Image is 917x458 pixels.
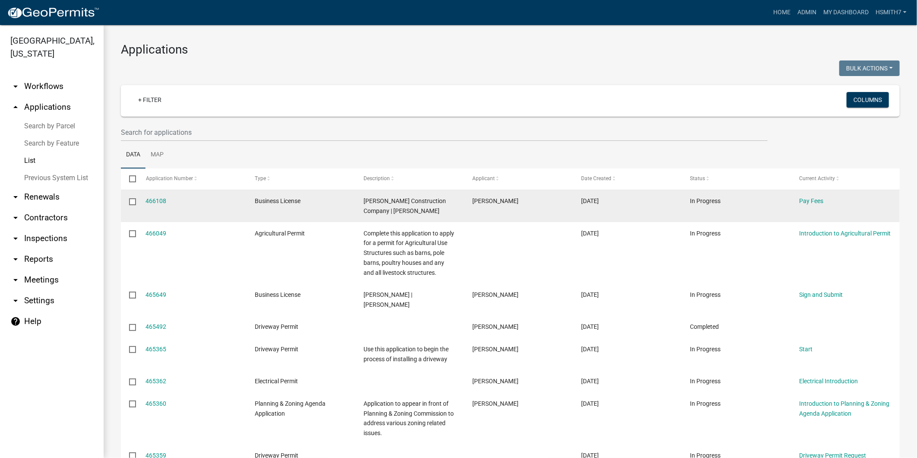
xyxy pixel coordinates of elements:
[364,197,446,214] span: Mark Webb Construction Company | Webb, Mark
[255,400,326,417] span: Planning & Zoning Agenda Application
[364,175,390,181] span: Description
[690,230,721,237] span: In Progress
[10,233,21,244] i: arrow_drop_down
[255,175,266,181] span: Type
[146,346,167,353] a: 465365
[146,400,167,407] a: 465360
[364,230,454,276] span: Complete this application to apply for a permit for Agricultural Use Structures such as barns, po...
[255,197,300,204] span: Business License
[847,92,889,108] button: Columns
[10,102,21,112] i: arrow_drop_up
[582,291,599,298] span: 08/18/2025
[146,323,167,330] a: 465492
[690,400,721,407] span: In Progress
[146,197,167,204] a: 466108
[872,4,910,21] a: hsmith7
[794,4,820,21] a: Admin
[10,254,21,264] i: arrow_drop_down
[121,42,900,57] h3: Applications
[582,175,612,181] span: Date Created
[121,141,145,169] a: Data
[364,400,454,436] span: Application to appear in front of Planning & Zoning Commission to address various zoning related ...
[255,346,298,353] span: Driveway Permit
[255,291,300,298] span: Business License
[582,197,599,204] span: 08/19/2025
[145,141,169,169] a: Map
[364,291,412,308] span: Mike McCoy | McCoy, Jackie
[472,291,519,298] span: Jacqueline McCoy
[10,275,21,285] i: arrow_drop_down
[839,60,900,76] button: Bulk Actions
[146,291,167,298] a: 465649
[355,169,464,189] datatable-header-cell: Description
[690,323,719,330] span: Completed
[247,169,355,189] datatable-header-cell: Type
[799,400,889,417] a: Introduction to Planning & Zoning Agenda Application
[472,197,519,204] span: Mark Webb
[146,378,167,385] a: 465362
[690,175,705,181] span: Status
[472,323,519,330] span: Alvin David Emfinger Sr
[137,169,246,189] datatable-header-cell: Application Number
[582,400,599,407] span: 08/18/2025
[10,213,21,223] i: arrow_drop_down
[472,175,495,181] span: Applicant
[582,346,599,353] span: 08/18/2025
[682,169,791,189] datatable-header-cell: Status
[255,323,298,330] span: Driveway Permit
[121,169,137,189] datatable-header-cell: Select
[472,378,519,385] span: Kyle Beatty
[799,378,858,385] a: Electrical Introduction
[690,346,721,353] span: In Progress
[799,230,891,237] a: Introduction to Agricultural Permit
[582,378,599,385] span: 08/18/2025
[10,316,21,327] i: help
[799,197,823,204] a: Pay Fees
[255,230,305,237] span: Agricultural Permit
[799,291,843,298] a: Sign and Submit
[10,296,21,306] i: arrow_drop_down
[690,197,721,204] span: In Progress
[364,346,449,363] span: Use this application to begin the process of installing a driveway
[799,175,835,181] span: Current Activity
[820,4,872,21] a: My Dashboard
[146,230,167,237] a: 466049
[255,378,298,385] span: Electrical Permit
[121,124,768,141] input: Search for applications
[582,230,599,237] span: 08/19/2025
[573,169,682,189] datatable-header-cell: Date Created
[10,81,21,92] i: arrow_drop_down
[582,323,599,330] span: 08/18/2025
[799,346,813,353] a: Start
[690,378,721,385] span: In Progress
[472,400,519,407] span: Kyle Beatty
[146,175,193,181] span: Application Number
[770,4,794,21] a: Home
[131,92,168,108] a: + Filter
[472,346,519,353] span: Kyle Beatty
[464,169,573,189] datatable-header-cell: Applicant
[791,169,900,189] datatable-header-cell: Current Activity
[10,192,21,202] i: arrow_drop_down
[690,291,721,298] span: In Progress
